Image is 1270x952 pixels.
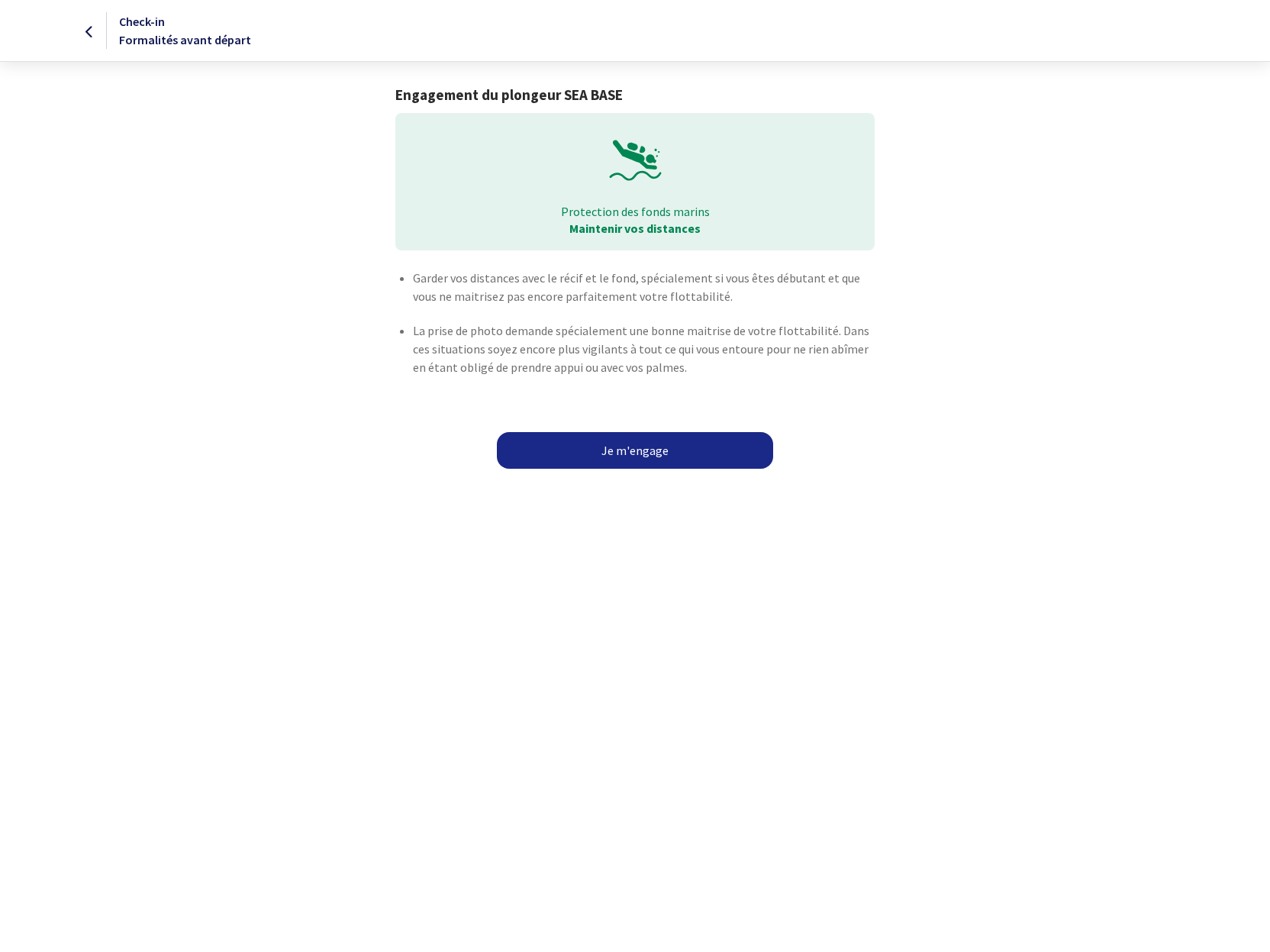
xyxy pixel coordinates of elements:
[395,86,874,104] h1: Engagement du plongeur SEA BASE
[413,269,874,305] p: Garder vos distances avec le récif et le fond, spécialement si vous êtes débutant et que vous ne ...
[413,321,874,376] p: La prise de photo demande spécialement une bonne maitrise de votre flottabilité. Dans ces situati...
[569,221,701,236] strong: Maintenir vos distances
[497,432,773,469] a: Je m'engage
[406,203,863,220] p: Protection des fonds marins
[119,14,251,47] span: Check-in Formalités avant départ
